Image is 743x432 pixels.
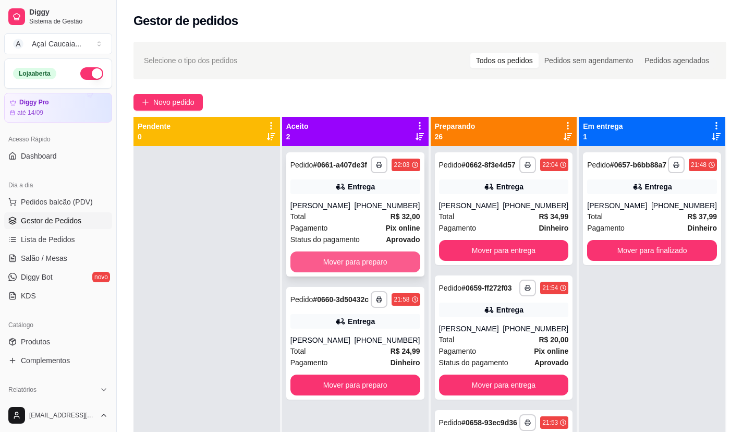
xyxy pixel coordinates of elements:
[583,131,623,142] p: 1
[391,358,420,367] strong: Dinheiro
[394,161,409,169] div: 22:03
[13,68,56,79] div: Loja aberta
[461,418,517,427] strong: # 0658-93ec9d36
[21,272,53,282] span: Diggy Bot
[4,250,112,267] a: Salão / Mesas
[385,224,420,232] strong: Pix online
[496,182,523,192] div: Entrega
[21,151,57,161] span: Dashboard
[587,222,625,234] span: Pagamento
[354,200,420,211] div: [PHONE_NUMBER]
[286,131,309,142] p: 2
[4,4,112,29] a: DiggySistema de Gestão
[439,211,455,222] span: Total
[542,161,558,169] div: 22:04
[4,333,112,350] a: Produtos
[4,212,112,229] a: Gestor de Pedidos
[687,212,717,221] strong: R$ 37,99
[4,352,112,369] a: Complementos
[290,211,306,222] span: Total
[439,284,462,292] span: Pedido
[587,161,610,169] span: Pedido
[4,287,112,304] a: KDS
[439,345,477,357] span: Pagamento
[290,251,420,272] button: Mover para preparo
[29,411,95,419] span: [EMAIL_ADDRESS][DOMAIN_NAME]
[539,224,568,232] strong: Dinheiro
[290,200,355,211] div: [PERSON_NAME]
[587,200,651,211] div: [PERSON_NAME]
[439,323,503,334] div: [PERSON_NAME]
[4,177,112,194] div: Dia a dia
[348,182,375,192] div: Entrega
[435,131,476,142] p: 26
[391,212,420,221] strong: R$ 32,00
[386,235,420,244] strong: aprovado
[21,215,81,226] span: Gestor de Pedidos
[542,418,558,427] div: 21:53
[29,17,108,26] span: Sistema de Gestão
[290,375,420,395] button: Mover para preparo
[313,295,369,304] strong: # 0660-3d50432c
[21,234,75,245] span: Lista de Pedidos
[133,94,203,111] button: Novo pedido
[80,67,103,80] button: Alterar Status
[461,284,512,292] strong: # 0659-ff272f03
[651,200,717,211] div: [PHONE_NUMBER]
[4,131,112,148] div: Acesso Rápido
[503,200,568,211] div: [PHONE_NUMBER]
[290,345,306,357] span: Total
[290,234,360,245] span: Status do pagamento
[687,224,717,232] strong: Dinheiro
[539,335,568,344] strong: R$ 20,00
[503,323,568,334] div: [PHONE_NUMBER]
[439,418,462,427] span: Pedido
[4,398,112,415] a: Relatórios de vendas
[133,13,238,29] h2: Gestor de pedidos
[144,55,237,66] span: Selecione o tipo dos pedidos
[21,355,70,366] span: Complementos
[496,305,523,315] div: Entrega
[639,53,715,68] div: Pedidos agendados
[21,253,67,263] span: Salão / Mesas
[138,121,170,131] p: Pendente
[439,200,503,211] div: [PERSON_NAME]
[29,8,108,17] span: Diggy
[439,334,455,345] span: Total
[138,131,170,142] p: 0
[4,231,112,248] a: Lista de Pedidos
[142,99,149,106] span: plus
[461,161,516,169] strong: # 0662-8f3e4d57
[534,347,568,355] strong: Pix online
[470,53,539,68] div: Todos os pedidos
[4,33,112,54] button: Select a team
[19,99,49,106] article: Diggy Pro
[394,295,409,304] div: 21:58
[439,222,477,234] span: Pagamento
[354,335,420,345] div: [PHONE_NUMBER]
[286,121,309,131] p: Aceito
[539,53,639,68] div: Pedidos sem agendamento
[21,197,93,207] span: Pedidos balcão (PDV)
[539,212,568,221] strong: R$ 34,99
[13,39,23,49] span: A
[587,211,603,222] span: Total
[313,161,367,169] strong: # 0661-a407de3f
[4,93,112,123] a: Diggy Proaté 14/09
[439,161,462,169] span: Pedido
[4,403,112,428] button: [EMAIL_ADDRESS][DOMAIN_NAME]
[439,375,569,395] button: Mover para entrega
[4,194,112,210] button: Pedidos balcão (PDV)
[4,317,112,333] div: Catálogo
[435,121,476,131] p: Preparando
[583,121,623,131] p: Em entrega
[290,357,328,368] span: Pagamento
[587,240,717,261] button: Mover para finalizado
[4,148,112,164] a: Dashboard
[21,291,36,301] span: KDS
[8,386,36,394] span: Relatórios
[439,357,508,368] span: Status do pagamento
[610,161,666,169] strong: # 0657-b6bb88a7
[290,335,355,345] div: [PERSON_NAME]
[290,295,313,304] span: Pedido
